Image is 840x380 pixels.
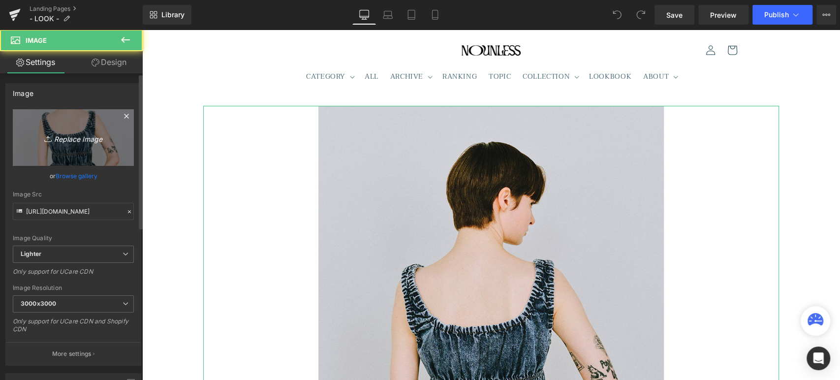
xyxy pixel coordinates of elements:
[13,191,134,198] div: Image Src
[294,37,341,58] a: RANKING
[21,250,41,257] b: Lighter
[248,43,281,52] span: ARCHIVE
[158,37,217,58] summary: CATEGORY
[631,5,651,25] button: Redo
[346,43,369,52] span: TOPIC
[13,203,134,220] input: Link
[242,37,294,58] summary: ARCHIVE
[341,37,374,58] a: TOPIC
[143,5,191,25] a: New Library
[374,37,441,58] summary: COLLECTION
[807,347,830,370] div: Open Intercom Messenger
[52,349,92,358] p: More settings
[13,84,33,97] div: Image
[710,10,737,20] span: Preview
[352,5,376,25] a: Desktop
[13,317,134,340] div: Only support for UCare CDN and Shopify CDN
[380,43,428,52] span: COLLECTION
[698,5,748,25] a: Preview
[764,11,789,19] span: Publish
[34,131,113,144] i: Replace Image
[30,5,143,13] a: Landing Pages
[6,342,141,365] button: More settings
[56,167,97,185] a: Browse gallery
[13,171,134,181] div: or
[30,15,59,23] span: - LOOK -
[13,285,134,291] div: Image Resolution
[423,5,447,25] a: Mobile
[495,37,540,58] summary: ABOUT
[501,43,527,52] span: ABOUT
[441,37,495,58] a: LOOKBOOK
[666,10,683,20] span: Save
[13,268,134,282] div: Only support for UCare CDN
[26,36,47,44] span: Image
[319,16,378,26] img: NOUNLESS
[300,43,335,52] span: RANKING
[13,235,134,242] div: Image Quality
[161,10,185,19] span: Library
[164,43,203,52] span: CATEGORY
[400,5,423,25] a: Tablet
[73,51,145,73] a: Design
[816,5,836,25] button: More
[21,300,56,307] b: 3000x3000
[752,5,812,25] button: Publish
[217,37,242,58] a: ALL
[376,5,400,25] a: Laptop
[222,43,236,52] span: ALL
[607,5,627,25] button: Undo
[447,43,489,52] span: LOOKBOOK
